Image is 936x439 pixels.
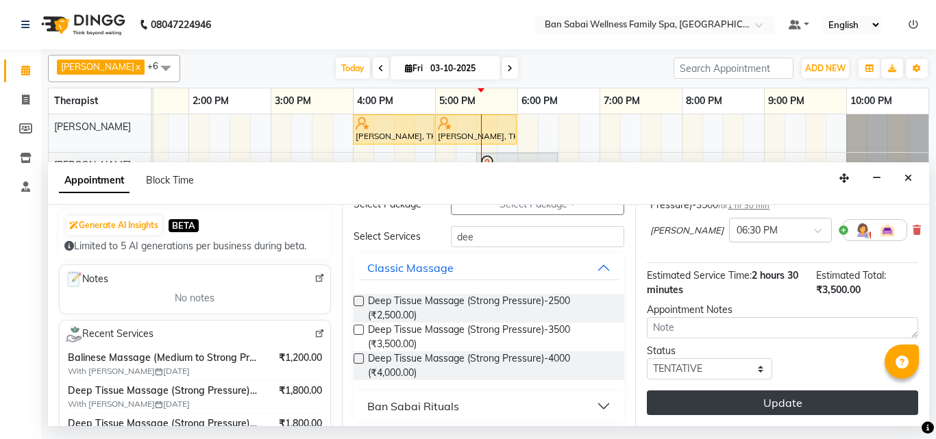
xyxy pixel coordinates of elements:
div: Status [647,344,772,358]
div: Select Package [343,197,441,212]
a: 7:00 PM [600,91,643,111]
span: Estimated Total: [816,269,886,281]
span: 1 hr 30 min [728,201,769,210]
small: for [718,201,769,210]
a: 8:00 PM [682,91,726,111]
div: Classic Massage [367,260,454,276]
div: [PERSON_NAME], TK05, 04:00 PM-05:00 PM, Thai/Dry/Sports Massage(Strong Pressure-60min) [354,116,433,142]
span: [PERSON_NAME] [650,224,724,238]
span: Today [336,58,370,79]
div: Appointment Notes [647,303,918,317]
span: Recent Services [65,326,153,342]
div: Limited to 5 AI generations per business during beta. [64,239,325,253]
span: Deep Tissue Massage (Strong Pressure)-4000 (₹4,000.00) [368,351,614,380]
div: [PERSON_NAME], TK05, 05:00 PM-06:00 PM, Aroma Oil massage (Light Pressure)/2500 [436,116,515,142]
span: BETA [169,219,199,232]
a: 5:00 PM [436,91,479,111]
span: ₹3,500.00 [816,284,861,296]
a: 4:00 PM [354,91,397,111]
button: Classic Massage [359,255,619,280]
span: Therapist [54,95,98,107]
input: 2025-10-03 [426,58,495,79]
span: Fri [402,63,426,73]
a: 6:00 PM [518,91,561,111]
span: With [PERSON_NAME] [DATE] [68,398,239,410]
a: 9:00 PM [765,91,808,111]
span: [PERSON_NAME] [54,121,131,133]
span: With [PERSON_NAME] [DATE] [68,365,239,377]
div: Ban Sabai Rituals [367,398,459,414]
span: Block Time [146,174,194,186]
div: Select Services [343,229,441,244]
span: Deep Tissue Massage (Strong Pressure)-3500 (₹3,500.00) [368,323,614,351]
button: Select Package [451,194,625,215]
span: Estimated Service Time: [647,269,752,281]
span: Deep Tissue Massage (Strong Pressure)-3500 [68,384,258,398]
span: Deep Tissue Massage (Strong Pressure)-3500 [68,416,258,431]
input: Search Appointment [674,58,793,79]
span: Appointment [59,168,130,193]
span: Notes [65,271,108,288]
button: Ban Sabai Rituals [359,394,619,418]
a: 3:00 PM [271,91,315,111]
span: No notes [175,291,214,305]
div: [PERSON_NAME], TK07, 05:30 PM-06:30 PM, Balinese Massage (Medium to Strong Pressure)2500 [478,155,556,184]
span: Deep Tissue Massage (Strong Pressure)-2500 (₹2,500.00) [368,294,614,323]
span: Balinese Massage (Medium to Strong Pressure)2500 [68,351,258,365]
span: ₹1,200.00 [279,351,322,365]
b: 08047224946 [151,5,211,44]
a: x [134,61,140,72]
span: ADD NEW [805,63,846,73]
a: 10:00 PM [847,91,896,111]
button: Update [647,390,918,415]
button: Generate AI Insights [66,216,162,235]
span: +6 [147,60,169,71]
span: [PERSON_NAME] [54,159,131,171]
img: Hairdresser.png [854,222,871,238]
span: [PERSON_NAME] [61,61,134,72]
span: ₹1,800.00 [279,416,322,431]
button: ADD NEW [802,59,849,78]
span: ₹1,800.00 [279,384,322,398]
a: 2:00 PM [189,91,232,111]
img: Interior.png [879,222,896,238]
button: Close [898,168,918,189]
input: Search by service name [451,226,625,247]
img: logo [35,5,129,44]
